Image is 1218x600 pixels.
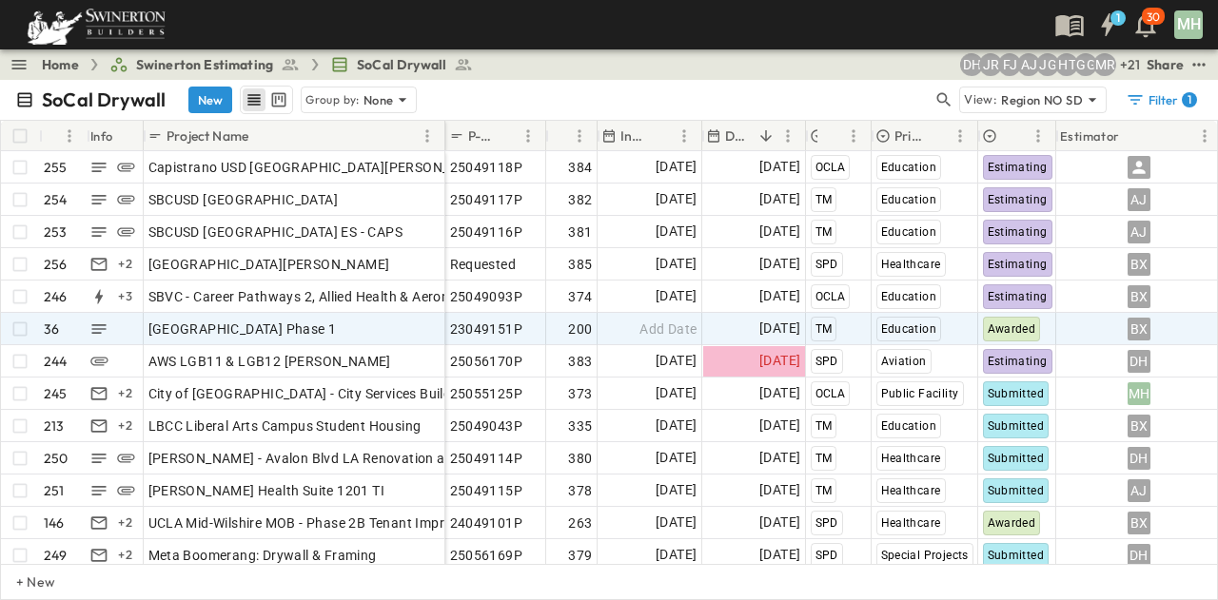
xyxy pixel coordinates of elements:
p: Project Name [167,126,248,145]
span: 384 [568,158,592,177]
p: Group by: [305,90,360,109]
span: TM [815,452,833,465]
span: [DATE] [656,415,697,436]
div: Share [1147,55,1184,74]
span: [DATE] [759,156,800,178]
p: 256 [44,255,68,274]
span: Submitted [988,387,1045,400]
span: 335 [568,416,592,435]
span: [DATE] [759,382,800,404]
span: 25049117P [450,190,523,209]
span: [DATE] [656,479,697,501]
button: MH [1172,9,1205,41]
span: 373 [568,384,592,403]
p: + New [16,572,28,591]
span: [DATE] [759,285,800,307]
span: [DATE] [656,156,697,178]
div: BX [1128,318,1150,340]
button: Sort [756,126,776,146]
span: Submitted [988,452,1045,465]
span: 378 [568,481,592,500]
div: MH [1128,382,1150,405]
span: 25049116P [450,223,523,242]
span: SBCUSD [GEOGRAPHIC_DATA] ES - CAPS [148,223,403,242]
p: 254 [44,190,68,209]
div: + 2 [114,512,137,534]
span: [DATE] [656,350,697,372]
span: 25056169P [450,546,523,565]
button: Sort [252,126,273,146]
p: Primary Market [894,126,924,145]
div: Joshua Russell (joshua.russell@swinerton.com) [979,53,1002,76]
span: [DATE] [759,447,800,469]
p: 244 [44,352,68,371]
div: BX [1128,512,1150,534]
span: [DATE] [656,188,697,210]
button: Menu [673,125,696,147]
div: table view [240,86,293,114]
p: 253 [44,223,68,242]
span: 374 [568,287,592,306]
button: New [188,87,232,113]
a: Home [42,55,79,74]
div: Meghana Raj (meghana.raj@swinerton.com) [1093,53,1116,76]
span: [GEOGRAPHIC_DATA] Phase 1 [148,319,337,339]
span: [DATE] [759,221,800,242]
button: Menu [517,125,540,147]
div: Jorge Garcia (jorgarcia@swinerton.com) [1036,53,1059,76]
div: MH [1174,10,1203,39]
span: LBCC Liberal Arts Campus Student Housing [148,416,422,435]
p: 245 [44,384,68,403]
span: SPD [815,516,838,530]
a: Swinerton Estimating [109,55,300,74]
span: [DATE] [656,253,697,275]
span: City of [GEOGRAPHIC_DATA] - City Services Building [148,384,471,403]
p: 36 [44,319,59,339]
button: Sort [496,126,517,146]
button: kanban view [266,88,290,111]
span: OCLA [815,161,846,174]
span: 25055125P [450,384,523,403]
button: 1 [1089,8,1127,42]
span: Swinerton Estimating [136,55,273,74]
span: [DATE] [759,512,800,533]
button: Sort [1006,126,1027,146]
p: 246 [44,287,68,306]
span: SPD [815,549,838,562]
span: [DATE] [759,253,800,275]
p: 249 [44,546,68,565]
div: + 2 [114,253,137,276]
span: [DATE] [656,512,697,533]
span: TM [815,193,833,206]
button: Sort [554,126,575,146]
p: 255 [44,158,68,177]
span: Submitted [988,419,1045,433]
span: Meta Boomerang: Drywall & Framing [148,546,377,565]
span: [DATE] [656,447,697,469]
p: SoCal Drywall [42,87,166,113]
div: Info [87,121,144,151]
span: Education [881,419,937,433]
span: Submitted [988,484,1045,497]
span: Healthcare [881,258,941,271]
nav: breadcrumbs [42,55,484,74]
span: 380 [568,449,592,468]
button: Filter1 [1118,87,1203,113]
span: Estimating [988,225,1048,239]
p: P-Code [468,126,492,145]
button: Menu [949,125,972,147]
span: [DATE] [759,479,800,501]
span: 25049118P [450,158,523,177]
div: + 3 [114,285,137,308]
span: Awarded [988,322,1036,336]
span: [DATE] [759,544,800,566]
button: Sort [1124,126,1145,146]
span: Education [881,161,937,174]
span: OCLA [815,290,846,303]
span: [DATE] [759,415,800,436]
span: [DATE] [759,188,800,210]
span: Estimating [988,258,1048,271]
span: [DATE] [656,285,697,307]
span: Healthcare [881,484,941,497]
span: SPD [815,355,838,368]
